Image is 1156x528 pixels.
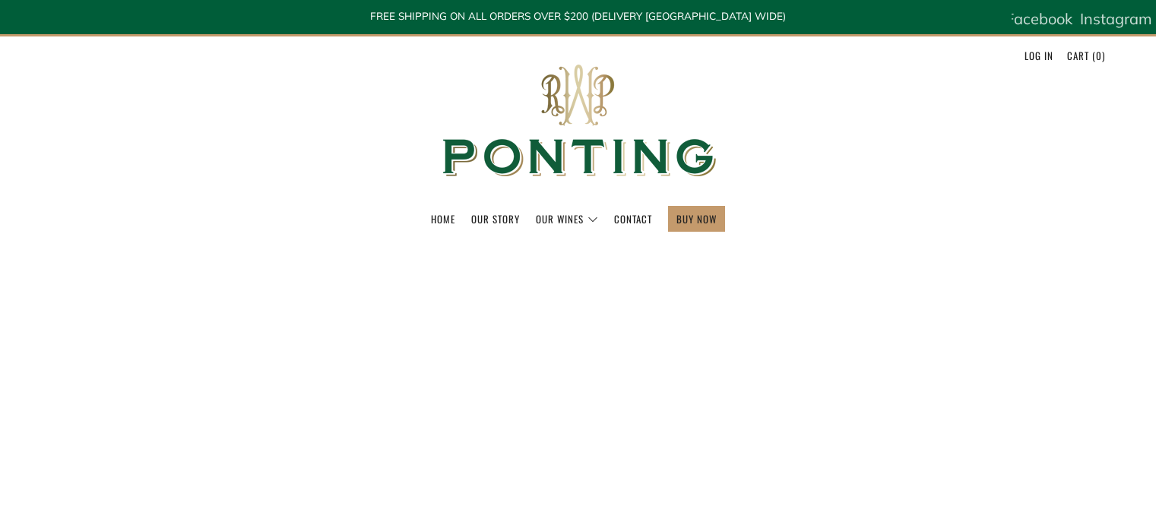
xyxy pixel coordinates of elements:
a: Our Wines [536,207,598,231]
span: Instagram [1080,9,1152,28]
a: Home [431,207,455,231]
a: Our Story [471,207,520,231]
span: 0 [1096,48,1102,63]
a: Cart (0) [1067,43,1105,68]
a: Facebook [1006,4,1072,34]
a: Contact [614,207,652,231]
img: Ponting Wines [426,36,730,206]
a: Log in [1025,43,1053,68]
span: Facebook [1006,9,1072,28]
a: BUY NOW [676,207,717,231]
a: Instagram [1080,4,1152,34]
